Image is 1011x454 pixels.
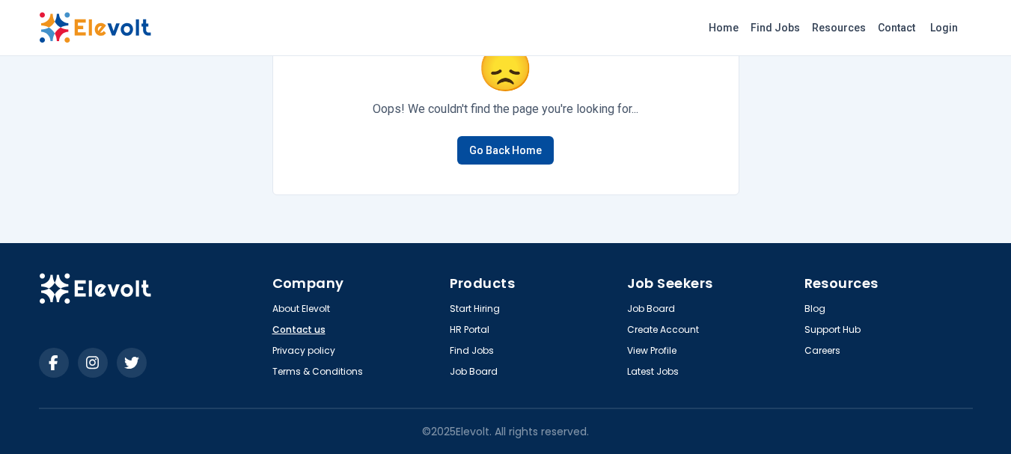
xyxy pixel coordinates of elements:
a: Blog [804,303,825,315]
a: Contact us [272,324,326,336]
h4: Job Seekers [627,273,795,294]
p: © 2025 Elevolt. All rights reserved. [422,424,589,439]
a: Contact [872,16,921,40]
a: About Elevolt [272,303,330,315]
a: Start Hiring [450,303,500,315]
a: Careers [804,345,840,357]
a: Job Board [450,366,498,378]
h4: Products [450,273,618,294]
img: Elevolt [39,12,151,43]
a: HR Portal [450,324,489,336]
a: Go Back Home [457,136,554,165]
a: Find Jobs [450,345,494,357]
p: Oops! We couldn't find the page you're looking for... [303,100,709,118]
a: Privacy policy [272,345,335,357]
a: Home [703,16,745,40]
a: Create Account [627,324,699,336]
h4: Company [272,273,441,294]
h4: Resources [804,273,973,294]
iframe: Chat Widget [936,382,1011,454]
a: Terms & Conditions [272,366,363,378]
p: 😞 [303,46,709,91]
a: View Profile [627,345,676,357]
a: Resources [806,16,872,40]
img: Elevolt [39,273,151,304]
a: Job Board [627,303,675,315]
a: Login [921,13,967,43]
a: Find Jobs [745,16,806,40]
a: Support Hub [804,324,861,336]
a: Latest Jobs [627,366,679,378]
